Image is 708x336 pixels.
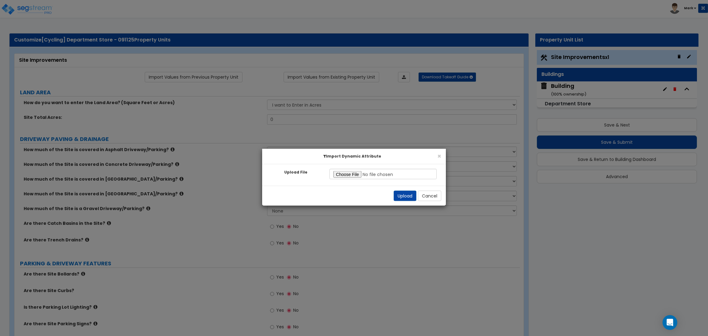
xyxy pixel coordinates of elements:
small: Upload File [284,170,307,175]
button: Cancel [418,191,441,201]
button: Upload [394,191,416,201]
b: Import Dynamic Attribute [323,154,381,159]
div: Open Intercom Messenger [663,315,677,330]
button: × [437,153,441,159]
